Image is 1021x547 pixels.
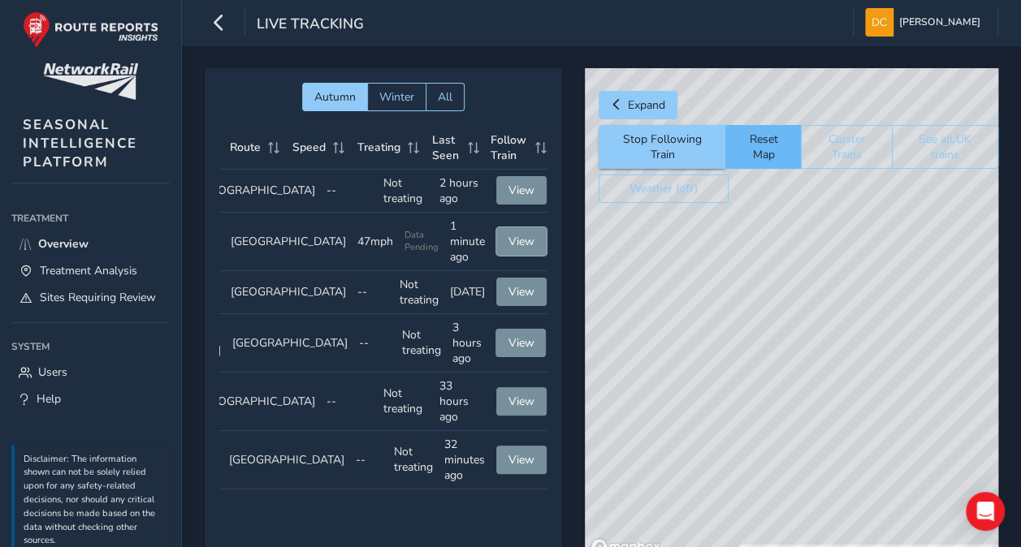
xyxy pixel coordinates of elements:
span: Speed [292,140,326,155]
button: View [496,227,547,256]
button: Expand [599,91,677,119]
button: Cluster Trains [801,125,892,169]
td: Not treating [378,373,434,431]
td: 3 hours ago [447,314,490,373]
span: Data Pending [405,229,439,253]
button: See all UK trains [892,125,998,169]
a: Users [11,359,170,385]
button: View [496,278,547,306]
td: [DATE] [444,271,491,314]
td: Not treating [396,314,447,373]
span: View [508,394,534,409]
div: Open Intercom Messenger [966,492,1005,531]
div: System [11,334,170,359]
button: All [426,83,465,111]
span: Live Tracking [257,14,364,37]
td: [GEOGRAPHIC_DATA] [225,213,352,271]
td: 1 minute ago [444,213,491,271]
button: Weather (off) [599,174,729,203]
span: Expand [628,97,665,113]
span: View [508,452,534,467]
button: View [496,176,547,205]
td: -- [352,271,394,314]
td: 32 minutes ago [439,431,491,489]
div: Treatment [11,206,170,230]
td: -- [321,170,377,213]
button: View [496,387,547,416]
a: Sites Requiring Review [11,284,170,311]
span: Sites Requiring Review [40,290,156,305]
span: Help [37,391,61,407]
span: Winter [379,89,414,105]
td: [GEOGRAPHIC_DATA] [223,431,350,489]
button: Reset Map [725,125,801,169]
td: [GEOGRAPHIC_DATA] [225,271,352,314]
span: View [508,284,534,299]
span: [PERSON_NAME] [899,8,980,37]
td: [GEOGRAPHIC_DATA] [194,170,321,213]
td: -- [321,373,377,431]
td: 47mph [352,213,399,271]
td: Not treating [378,170,434,213]
span: Last Seen [432,132,462,163]
td: 33 hours ago [434,373,490,431]
span: Overview [38,236,89,252]
span: Treatment Analysis [40,263,137,278]
td: -- [350,431,388,489]
a: Help [11,385,170,412]
td: [GEOGRAPHIC_DATA] [194,373,321,431]
img: rr logo [23,11,158,48]
span: View [508,335,534,351]
td: Not treating [388,431,439,489]
a: Treatment Analysis [11,257,170,284]
td: -- [353,314,396,373]
span: View [508,234,534,249]
button: View [495,329,546,357]
span: Users [38,364,67,380]
td: [GEOGRAPHIC_DATA] [227,314,353,373]
span: Route [230,140,261,155]
img: diamond-layout [865,8,893,37]
a: Overview [11,230,170,257]
span: Autumn [314,89,356,105]
span: Treating [357,140,400,155]
button: Autumn [302,83,367,111]
span: View [508,183,534,198]
span: SEASONAL INTELLIGENCE PLATFORM [23,115,137,171]
img: customer logo [43,63,138,100]
span: Follow Train [491,132,530,163]
td: Not treating [394,271,444,314]
td: 2 hours ago [434,170,490,213]
button: View [496,446,547,474]
span: All [438,89,452,105]
button: [PERSON_NAME] [865,8,986,37]
button: Stop Following Train [599,125,725,169]
button: Winter [367,83,426,111]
